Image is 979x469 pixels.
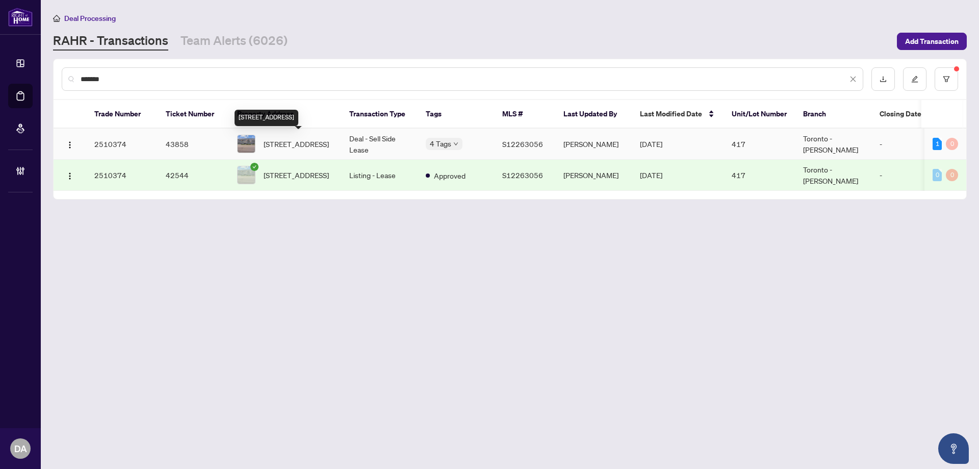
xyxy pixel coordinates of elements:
div: 0 [946,138,958,150]
td: - [871,160,943,191]
img: thumbnail-img [238,135,255,153]
button: Logo [62,167,78,183]
td: Deal - Sell Side Lease [341,129,418,160]
td: [PERSON_NAME] [555,160,632,191]
td: Toronto - [PERSON_NAME] [795,160,871,191]
td: 417 [724,160,795,191]
button: edit [903,67,926,91]
button: Open asap [938,433,969,464]
span: down [453,141,458,146]
th: Transaction Type [341,100,418,129]
th: MLS # [494,100,555,129]
button: download [871,67,895,91]
td: 43858 [158,129,229,160]
span: download [880,76,887,83]
button: filter [935,67,958,91]
img: Logo [66,141,74,149]
th: Property Address [229,100,341,129]
td: Toronto - [PERSON_NAME] [795,129,871,160]
img: logo [8,8,33,27]
div: 1 [933,138,942,150]
td: 2510374 [86,160,158,191]
div: [STREET_ADDRESS] [235,110,298,126]
span: Deal Processing [64,14,116,23]
td: 42544 [158,160,229,191]
span: Approved [434,170,466,181]
span: Add Transaction [905,33,959,50]
a: Team Alerts (6026) [181,32,288,51]
th: Closing Date [871,100,943,129]
div: 0 [946,169,958,181]
span: edit [911,76,918,83]
span: 4 Tags [430,138,451,150]
th: Branch [795,100,871,129]
span: Closing Date [880,108,921,119]
button: Add Transaction [897,33,967,50]
span: DA [14,441,27,456]
th: Unit/Lot Number [724,100,795,129]
span: check-circle [250,163,259,171]
th: Trade Number [86,100,158,129]
span: [DATE] [640,139,662,149]
th: Tags [418,100,494,129]
img: Logo [66,172,74,180]
td: [PERSON_NAME] [555,129,632,160]
span: [STREET_ADDRESS] [264,169,329,181]
th: Last Modified Date [632,100,724,129]
td: 2510374 [86,129,158,160]
a: RAHR - Transactions [53,32,168,51]
span: [DATE] [640,170,662,180]
img: thumbnail-img [238,166,255,184]
button: Logo [62,136,78,152]
span: S12263056 [502,170,543,180]
div: 0 [933,169,942,181]
span: Last Modified Date [640,108,702,119]
span: [STREET_ADDRESS] [264,138,329,150]
span: S12263056 [502,139,543,149]
th: Ticket Number [158,100,229,129]
span: close [849,76,857,83]
span: home [53,15,60,22]
td: 417 [724,129,795,160]
td: - [871,129,943,160]
span: filter [943,76,950,83]
td: Listing - Lease [341,160,418,191]
th: Last Updated By [555,100,632,129]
